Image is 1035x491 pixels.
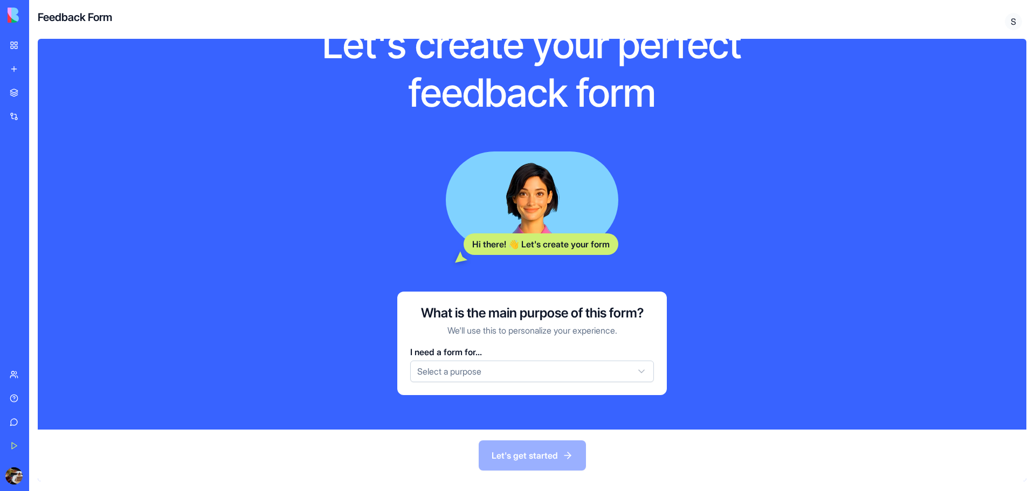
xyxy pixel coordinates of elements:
[8,8,74,23] img: logo
[421,305,644,322] h3: What is the main purpose of this form?
[1005,13,1022,30] span: S
[5,467,23,485] img: ACg8ocJXX14tsXFT_c-CDAmYV--u0j2cmUs3VYPpG5gGspIsNUymHrM=s96-c
[291,20,774,117] h1: Let's create your perfect feedback form
[447,324,617,337] p: We'll use this to personalize your experience.
[38,10,112,25] h4: Feedback Form
[464,233,618,255] div: Hi there! 👋 Let's create your form
[410,347,482,357] span: I need a form for...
